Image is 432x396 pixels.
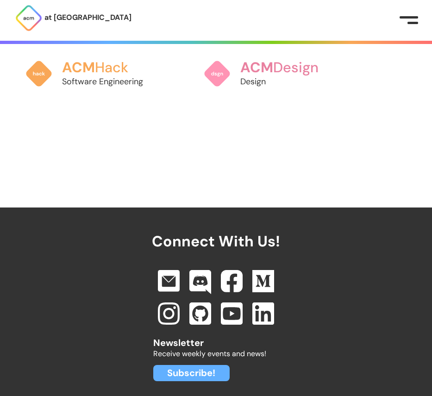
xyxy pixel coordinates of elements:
[152,207,280,250] h2: Connect With Us!
[252,302,275,325] img: Linkedin
[252,270,275,292] img: Medium
[25,50,159,97] a: ACMHackSoftware Engineering
[153,348,279,360] p: Receive weekly events and news!
[221,302,243,325] img: Youtube
[15,4,131,32] a: at [GEOGRAPHIC_DATA]
[189,270,212,294] img: Discord
[153,335,279,348] h2: Newsletter
[240,58,273,76] span: ACM
[240,75,338,88] p: Design
[221,270,243,292] img: Facebook
[153,365,230,381] a: Subscribe!
[44,12,131,24] p: at [GEOGRAPHIC_DATA]
[189,302,212,325] img: GitHub
[203,50,338,97] a: ACMDesignDesign
[25,60,53,88] img: ACM Hack
[203,60,231,88] img: ACM Design
[240,60,338,75] h3: Design
[15,4,43,32] img: ACM Logo
[62,58,95,76] span: ACM
[62,75,159,88] p: Software Engineering
[62,60,159,75] h3: Hack
[158,270,180,292] img: Email
[158,302,180,325] img: Instagram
